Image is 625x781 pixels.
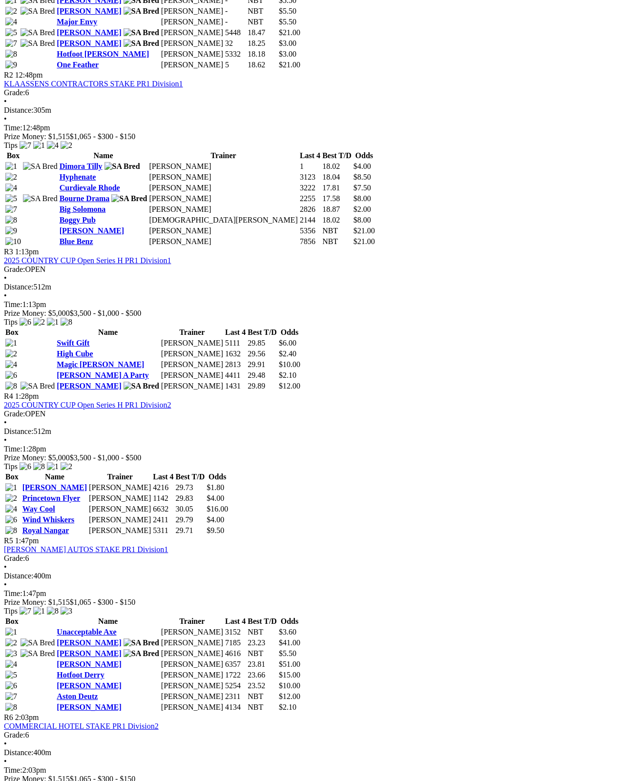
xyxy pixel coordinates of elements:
[5,162,17,171] img: 1
[161,6,224,16] td: [PERSON_NAME]
[279,660,300,668] span: $51.00
[88,493,151,503] td: [PERSON_NAME]
[279,61,300,69] span: $21.00
[161,39,224,48] td: [PERSON_NAME]
[161,627,224,637] td: [PERSON_NAME]
[322,237,352,247] td: NBT
[175,504,205,514] td: 30.05
[225,6,246,16] td: -
[207,494,224,502] span: $4.00
[61,462,72,471] img: 2
[5,628,17,637] img: 1
[57,61,99,69] a: One Feather
[5,638,17,647] img: 2
[247,670,277,680] td: 23.66
[175,526,205,535] td: 29.71
[247,627,277,637] td: NBT
[60,226,124,235] a: [PERSON_NAME]
[88,515,151,525] td: [PERSON_NAME]
[148,237,298,247] td: [PERSON_NAME]
[207,526,224,534] span: $9.50
[4,554,621,563] div: 6
[5,660,17,669] img: 4
[152,493,174,503] td: 1142
[354,194,371,203] span: $8.00
[15,71,43,79] span: 12:48pm
[279,638,300,647] span: $41.00
[225,39,246,48] td: 32
[56,328,160,337] th: Name
[5,483,17,492] img: 1
[161,328,224,337] th: Trainer
[22,515,75,524] a: Wind Whiskers
[322,205,352,214] td: 18.87
[21,28,55,37] img: SA Bred
[225,17,246,27] td: -
[278,617,301,626] th: Odds
[161,17,224,27] td: [PERSON_NAME]
[299,162,321,171] td: 1
[5,226,17,235] img: 9
[15,392,39,400] span: 1:28pm
[279,50,296,58] span: $3.00
[299,194,321,204] td: 2255
[57,28,121,37] a: [PERSON_NAME]
[4,572,621,580] div: 400m
[225,338,246,348] td: 5111
[4,589,22,597] span: Time:
[4,80,183,88] a: KLAASSENS CONTRACTORS STAKE PR1 Division1
[5,184,17,192] img: 4
[5,515,17,524] img: 6
[57,360,144,369] a: Magic [PERSON_NAME]
[70,132,136,141] span: $1,065 - $300 - $150
[5,671,17,679] img: 5
[247,28,277,38] td: 18.47
[247,638,277,648] td: 23.23
[57,660,121,668] a: [PERSON_NAME]
[299,226,321,236] td: 5356
[161,638,224,648] td: [PERSON_NAME]
[5,237,21,246] img: 10
[4,283,621,291] div: 512m
[175,515,205,525] td: 29.79
[5,382,17,390] img: 8
[5,216,17,225] img: 8
[124,7,159,16] img: SA Bred
[22,494,81,502] a: Princetown Flyer
[4,536,13,545] span: R5
[33,462,45,471] img: 8
[322,194,352,204] td: 17.58
[4,401,171,409] a: 2025 COUNTRY CUP Open Series H PR1 Division2
[279,649,296,658] span: $5.50
[57,649,121,658] a: [PERSON_NAME]
[247,39,277,48] td: 18.25
[4,88,621,97] div: 6
[161,381,224,391] td: [PERSON_NAME]
[148,183,298,193] td: [PERSON_NAME]
[247,381,277,391] td: 29.89
[4,291,7,300] span: •
[279,7,296,15] span: $5.50
[4,88,25,97] span: Grade:
[20,462,31,471] img: 6
[5,473,19,481] span: Box
[5,339,17,348] img: 1
[225,328,246,337] th: Last 4
[23,194,58,203] img: SA Bred
[152,483,174,493] td: 4216
[60,237,93,246] a: Blue Benz
[57,628,116,636] a: Unacceptable Axe
[247,617,277,626] th: Best T/D
[161,360,224,370] td: [PERSON_NAME]
[5,28,17,37] img: 5
[247,6,277,16] td: NBT
[161,659,224,669] td: [PERSON_NAME]
[5,39,17,48] img: 7
[22,526,69,534] a: Royal Nangar
[279,628,296,636] span: $3.60
[4,427,33,435] span: Distance:
[61,607,72,616] img: 3
[207,483,224,492] span: $1.80
[152,472,174,482] th: Last 4
[33,607,45,616] img: 1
